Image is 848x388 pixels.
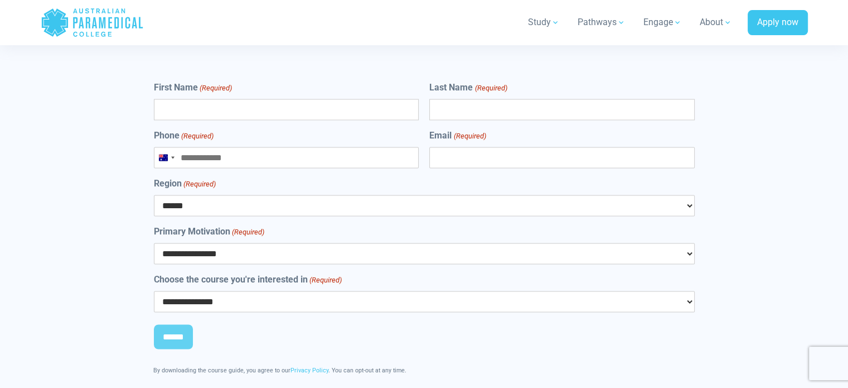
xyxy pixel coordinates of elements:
a: About [693,7,739,38]
span: (Required) [180,131,214,142]
a: Apply now [748,10,808,36]
a: Privacy Policy [290,366,328,373]
label: First Name [154,81,232,94]
button: Selected country [154,147,178,167]
label: Region [154,177,216,190]
span: (Required) [182,179,216,190]
span: (Required) [308,275,342,286]
span: (Required) [474,83,507,94]
a: Pathways [571,7,632,38]
span: By downloading the course guide, you agree to our . You can opt-out at any time. [153,366,406,373]
span: (Required) [198,83,232,94]
a: Engage [637,7,689,38]
a: Australian Paramedical College [41,4,144,41]
label: Primary Motivation [154,225,264,238]
label: Last Name [429,81,507,94]
a: Study [521,7,566,38]
span: (Required) [231,227,264,238]
label: Email [429,129,486,142]
label: Phone [154,129,214,142]
label: Choose the course you're interested in [154,273,342,286]
span: (Required) [453,131,486,142]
